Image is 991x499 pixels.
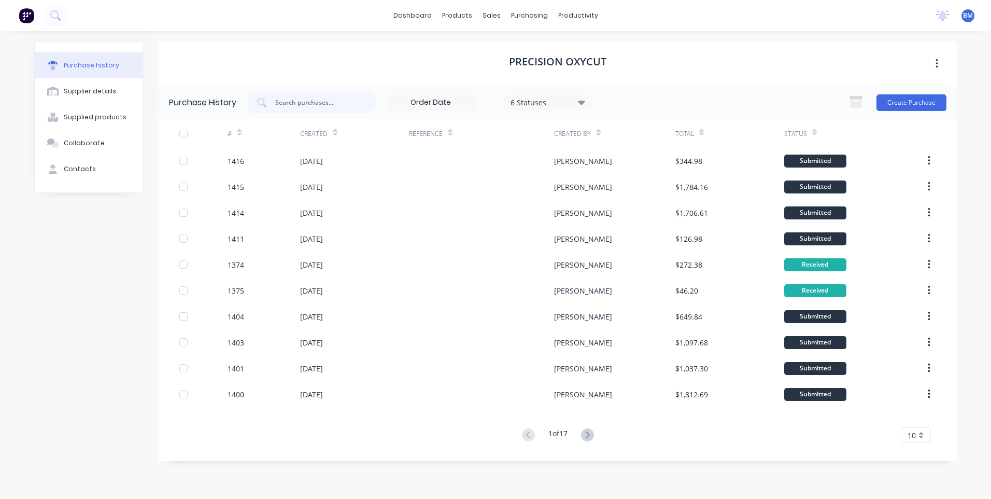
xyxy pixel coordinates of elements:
[506,8,553,23] div: purchasing
[784,129,807,138] div: Status
[228,311,244,322] div: 1404
[300,337,323,348] div: [DATE]
[553,8,603,23] div: productivity
[64,61,119,70] div: Purchase history
[64,113,126,122] div: Supplied products
[908,430,916,441] span: 10
[675,337,708,348] div: $1,097.68
[784,258,846,271] div: Received
[876,94,946,111] button: Create Purchase
[554,129,591,138] div: Created By
[675,207,708,218] div: $1,706.61
[228,389,244,400] div: 1400
[300,129,328,138] div: Created
[554,311,612,322] div: [PERSON_NAME]
[784,155,846,168] div: Submitted
[784,310,846,323] div: Submitted
[675,363,708,374] div: $1,037.30
[675,311,702,322] div: $649.84
[554,182,612,192] div: [PERSON_NAME]
[675,129,694,138] div: Total
[784,232,846,245] div: Submitted
[554,156,612,167] div: [PERSON_NAME]
[228,129,232,138] div: #
[554,337,612,348] div: [PERSON_NAME]
[509,56,606,68] h1: Precision Oxycut
[35,130,143,156] button: Collaborate
[675,156,702,167] div: $344.98
[300,259,323,270] div: [DATE]
[35,156,143,182] button: Contacts
[274,98,360,108] input: Search purchases...
[554,259,612,270] div: [PERSON_NAME]
[300,156,323,167] div: [DATE]
[35,78,143,104] button: Supplier details
[300,389,323,400] div: [DATE]
[554,363,612,374] div: [PERSON_NAME]
[19,8,34,23] img: Factory
[409,129,443,138] div: Reference
[228,233,244,244] div: 1411
[548,428,568,443] div: 1 of 17
[35,104,143,130] button: Supplied products
[554,207,612,218] div: [PERSON_NAME]
[228,259,244,270] div: 1374
[300,363,323,374] div: [DATE]
[300,207,323,218] div: [DATE]
[675,259,702,270] div: $272.38
[554,233,612,244] div: [PERSON_NAME]
[228,285,244,296] div: 1375
[554,285,612,296] div: [PERSON_NAME]
[169,96,236,109] div: Purchase History
[784,336,846,349] div: Submitted
[675,285,698,296] div: $46.20
[64,138,105,148] div: Collaborate
[228,156,244,167] div: 1416
[963,11,973,20] span: BM
[784,181,846,193] div: Submitted
[228,363,244,374] div: 1401
[784,388,846,401] div: Submitted
[35,52,143,78] button: Purchase history
[64,164,96,174] div: Contacts
[477,8,506,23] div: sales
[64,87,116,96] div: Supplier details
[300,285,323,296] div: [DATE]
[511,96,585,107] div: 6 Statuses
[784,362,846,375] div: Submitted
[228,182,244,192] div: 1415
[675,233,702,244] div: $126.98
[675,182,708,192] div: $1,784.16
[784,284,846,297] div: Received
[387,95,474,110] input: Order Date
[675,389,708,400] div: $1,812.69
[437,8,477,23] div: products
[300,311,323,322] div: [DATE]
[784,206,846,219] div: Submitted
[300,233,323,244] div: [DATE]
[388,8,437,23] a: dashboard
[554,389,612,400] div: [PERSON_NAME]
[300,182,323,192] div: [DATE]
[228,207,244,218] div: 1414
[228,337,244,348] div: 1403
